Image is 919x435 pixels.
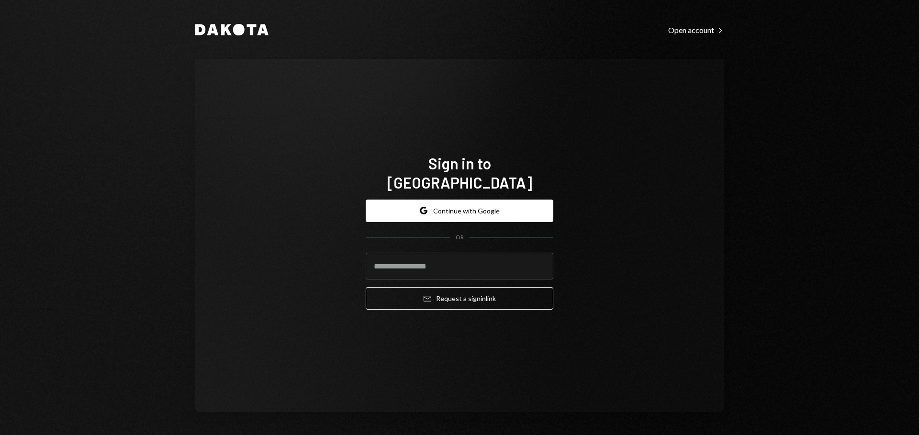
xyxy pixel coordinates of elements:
[366,154,553,192] h1: Sign in to [GEOGRAPHIC_DATA]
[668,25,724,35] div: Open account
[668,24,724,35] a: Open account
[456,234,464,242] div: OR
[366,287,553,310] button: Request a signinlink
[366,200,553,222] button: Continue with Google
